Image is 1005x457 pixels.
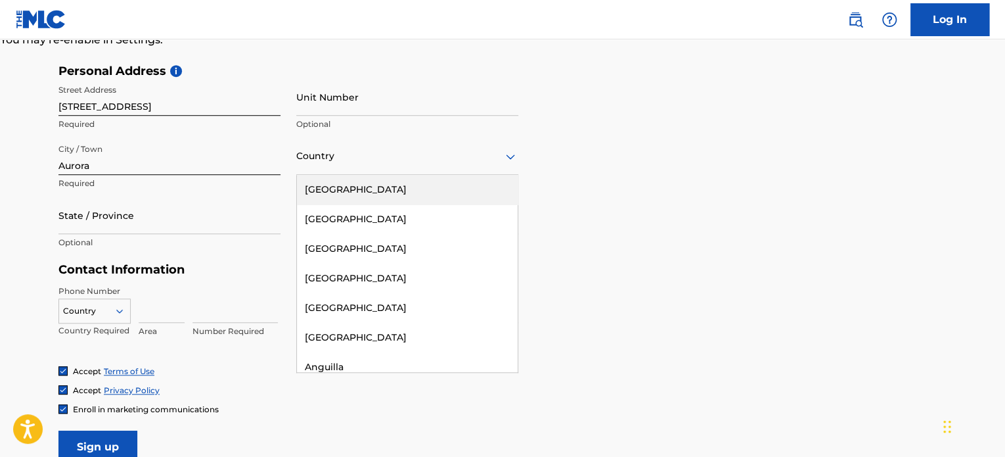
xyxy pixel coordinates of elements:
p: Number Required [192,325,278,337]
a: Terms of Use [104,366,154,376]
div: [GEOGRAPHIC_DATA] [297,175,518,204]
span: Accept [73,366,101,376]
span: Enroll in marketing communications [73,404,219,414]
div: Help [876,7,903,33]
h5: Contact Information [58,262,518,277]
div: Drag [943,407,951,446]
p: Optional [58,237,280,249]
img: checkbox [59,367,67,375]
img: search [847,12,863,28]
p: Required [58,118,280,130]
div: [GEOGRAPHIC_DATA] [297,234,518,264]
h5: Personal Address [58,64,947,79]
a: Log In [910,3,989,36]
div: Anguilla [297,352,518,382]
img: checkbox [59,386,67,394]
p: Optional [296,118,518,130]
img: checkbox [59,405,67,413]
span: i [170,65,182,77]
p: Country Required [58,325,131,337]
div: [GEOGRAPHIC_DATA] [297,323,518,352]
p: Required [58,178,280,189]
img: help [882,12,897,28]
div: [GEOGRAPHIC_DATA] [297,264,518,293]
a: Public Search [842,7,868,33]
p: Area [139,325,185,337]
div: [GEOGRAPHIC_DATA] [297,204,518,234]
div: [GEOGRAPHIC_DATA] [297,293,518,323]
img: MLC Logo [16,10,66,29]
span: Accept [73,385,101,395]
a: Privacy Policy [104,385,160,395]
iframe: Chat Widget [939,394,1005,457]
